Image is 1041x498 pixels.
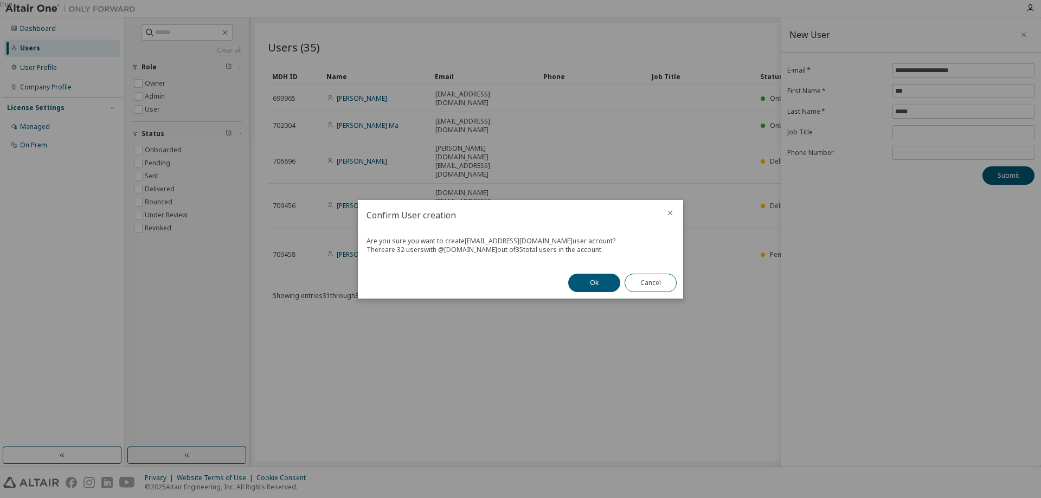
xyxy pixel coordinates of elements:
[666,209,674,217] button: close
[367,245,674,254] div: There are 32 users with @ [DOMAIN_NAME] out of 35 total users in the account.
[358,200,657,230] h2: Confirm User creation
[625,274,677,292] button: Cancel
[568,274,620,292] button: Ok
[367,237,674,245] div: Are you sure you want to create [EMAIL_ADDRESS][DOMAIN_NAME] user account?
